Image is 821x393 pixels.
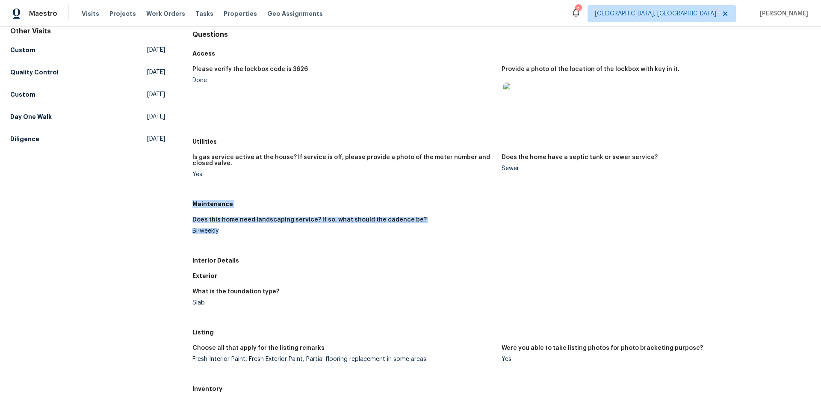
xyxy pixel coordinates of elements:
h5: Maintenance [192,200,811,208]
a: Custom[DATE] [10,42,165,58]
div: Done [192,77,495,83]
div: Fresh Interior Paint, Fresh Exterior Paint, Partial flooring replacement in some areas [192,356,495,362]
h5: Choose all that apply for the listing remarks [192,345,325,351]
span: Maestro [29,9,57,18]
span: [DATE] [147,90,165,99]
h5: Is gas service active at the house? If service is off, please provide a photo of the meter number... [192,154,495,166]
span: Tasks [195,11,213,17]
span: [DATE] [147,68,165,77]
h5: Listing [192,328,811,337]
span: [DATE] [147,112,165,121]
span: Geo Assignments [267,9,323,18]
h5: Quality Control [10,68,59,77]
h5: Interior Details [192,256,811,265]
a: Custom[DATE] [10,87,165,102]
h4: Questions [192,30,811,39]
h5: Does the home have a septic tank or sewer service? [502,154,658,160]
h5: What is the foundation type? [192,289,279,295]
h5: Does this home need landscaping service? If so, what should the cadence be? [192,217,427,223]
h5: Access [192,49,811,58]
div: Other Visits [10,27,165,35]
span: [GEOGRAPHIC_DATA], [GEOGRAPHIC_DATA] [595,9,716,18]
div: Yes [192,171,495,177]
h5: Provide a photo of the location of the lockbox with key in it. [502,66,679,72]
h5: Utilities [192,137,811,146]
h5: Were you able to take listing photos for photo bracketing purpose? [502,345,703,351]
h5: Diligence [10,135,39,143]
div: Yes [502,356,804,362]
a: Day One Walk[DATE] [10,109,165,124]
h5: Please verify the lockbox code is 3626 [192,66,308,72]
div: 2 [575,5,581,14]
span: [DATE] [147,46,165,54]
h5: Custom [10,90,35,99]
div: Sewer [502,165,804,171]
span: Visits [82,9,99,18]
h5: Custom [10,46,35,54]
span: Properties [224,9,257,18]
span: Projects [109,9,136,18]
h5: Exterior [192,272,811,280]
div: Slab [192,300,495,306]
a: Diligence[DATE] [10,131,165,147]
a: Quality Control[DATE] [10,65,165,80]
span: [DATE] [147,135,165,143]
h5: Day One Walk [10,112,52,121]
h5: Inventory [192,384,811,393]
span: [PERSON_NAME] [756,9,808,18]
span: Work Orders [146,9,185,18]
div: Bi-weekly [192,228,495,234]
